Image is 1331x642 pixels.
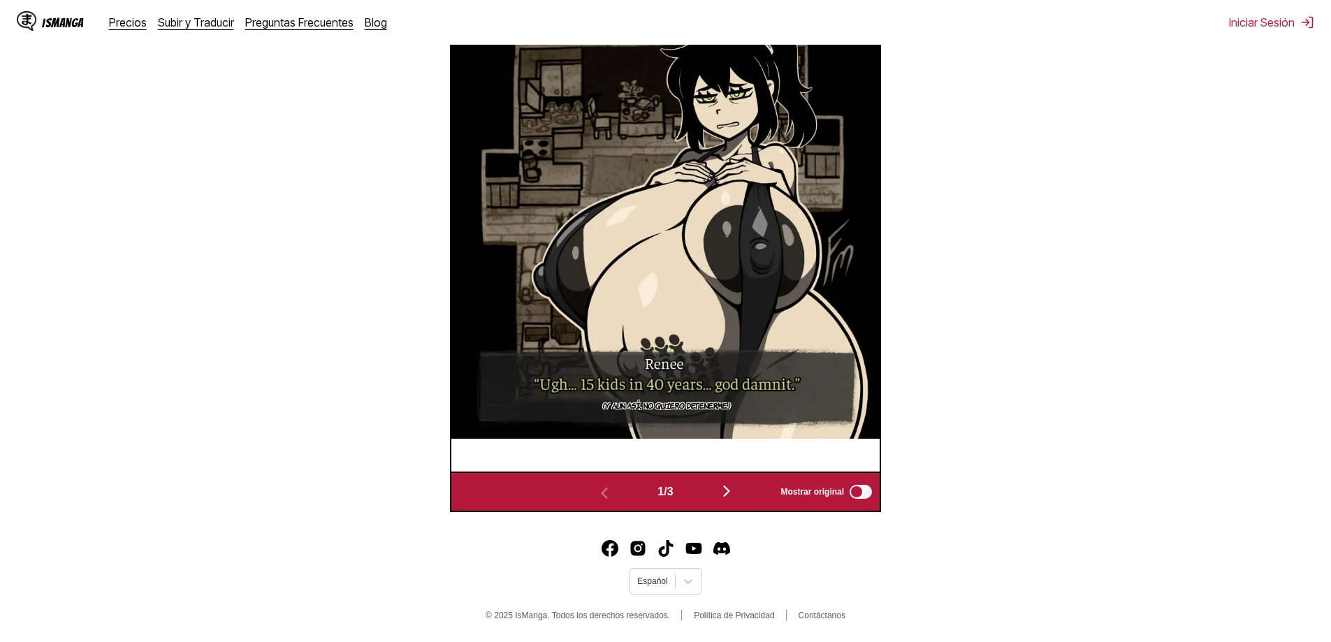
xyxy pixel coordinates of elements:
img: IsManga TikTok [657,540,674,557]
a: Facebook [602,540,618,557]
input: Select language [637,576,639,586]
button: Iniciar Sesión [1229,15,1314,29]
img: Previous page [596,485,613,502]
input: Mostrar original [850,485,872,499]
span: Mostrar original [780,487,844,497]
div: IsManga [42,16,84,29]
img: Manga Panel [451,10,880,439]
img: Sign out [1300,15,1314,29]
img: IsManga Facebook [602,540,618,557]
a: Youtube [685,540,702,557]
a: Discord [713,540,730,557]
p: (Y aun así, no quiero detenerme.) [600,398,733,412]
img: IsManga YouTube [685,540,702,557]
a: IsManga LogoIsManga [17,11,109,34]
img: IsManga Logo [17,11,36,31]
a: Blog [365,15,387,29]
img: IsManga Instagram [630,540,646,557]
img: IsManga Discord [713,540,730,557]
a: Subir y Traducir [158,15,234,29]
span: 1 / 3 [657,486,673,498]
span: © 2025 IsManga. Todos los derechos reservados. [486,611,670,620]
a: Política de Privacidad [694,611,774,620]
a: Instagram [630,540,646,557]
a: Preguntas Frecuentes [245,15,354,29]
img: Next page [718,483,735,499]
a: Contáctanos [799,611,845,620]
a: Precios [109,15,147,29]
a: TikTok [657,540,674,557]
